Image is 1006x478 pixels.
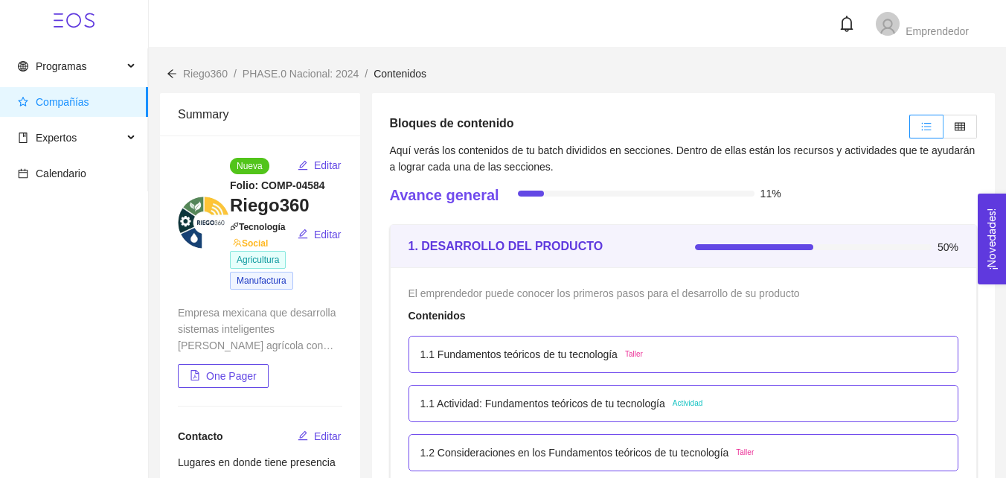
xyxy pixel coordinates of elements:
span: Expertos [36,132,77,144]
button: editEditar [297,153,342,177]
span: user [879,18,897,36]
span: Lugares en donde tiene presencia [178,456,336,468]
span: api [230,222,239,231]
span: edit [298,430,308,442]
h4: Avance general [390,185,499,205]
span: / [234,68,237,80]
span: Contenidos [374,68,426,80]
span: unordered-list [921,121,932,132]
span: / [365,68,368,80]
span: Calendario [36,168,86,179]
span: 50% [938,242,958,252]
span: calendar [18,168,28,179]
span: Compañías [36,96,89,108]
span: book [18,133,28,143]
span: Manufactura [230,272,293,290]
strong: Folio: COMP-04584 [230,179,325,191]
span: Aquí verás los contenidos de tu batch divididos en secciones. Dentro de ellas están los recursos ... [390,144,975,173]
p: 1.1 Fundamentos teóricos de tu tecnología [420,346,618,363]
span: Contacto [178,430,223,442]
button: editEditar [297,223,342,246]
div: Empresa mexicana que desarrolla sistemas inteligentes [PERSON_NAME] agrícola con sensores, automa... [178,305,342,354]
h5: Bloques de contenido [390,115,514,133]
span: Taller [736,447,754,459]
span: star [18,97,28,107]
span: Tecnología [230,222,288,249]
span: Editar [314,428,342,444]
span: One Pager [206,368,257,384]
span: arrow-left [167,68,177,79]
h3: Riego360 [230,194,342,217]
span: Editar [314,157,342,173]
span: El emprendedor puede conocer los primeros pasos para el desarrollo de su producto [409,287,800,299]
span: Agricultura [230,251,286,269]
span: team [233,238,242,247]
span: PHASE.0 Nacional: 2024 [243,68,359,80]
img: 1755392480670-WhatsApp%20Image%202025-08-16%20at%207.00.43%20PM.jpeg [178,197,230,249]
span: 11% [760,188,781,199]
span: Actividad [673,398,703,410]
span: file-pdf [190,370,200,382]
span: Riego360 [183,68,228,80]
span: table [955,121,965,132]
span: Taller [625,348,643,360]
strong: 1. DESARROLLO DEL PRODUCTO [409,240,603,252]
button: editEditar [297,424,342,448]
span: Nueva [230,158,269,174]
span: Social [230,238,268,249]
span: Emprendedor [906,25,969,37]
p: 1.2 Consideraciones en los Fundamentos teóricos de tu tecnología [420,444,729,461]
span: edit [298,160,308,172]
span: Editar [314,226,342,243]
strong: Contenidos [409,310,466,322]
button: Open Feedback Widget [978,194,1006,284]
div: Summary [178,93,342,136]
p: 1.1 Actividad: Fundamentos teóricos de tu tecnología [420,395,665,412]
span: edit [298,229,308,240]
span: bell [839,16,855,32]
button: file-pdfOne Pager [178,364,269,388]
span: Programas [36,60,86,72]
span: global [18,61,28,71]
